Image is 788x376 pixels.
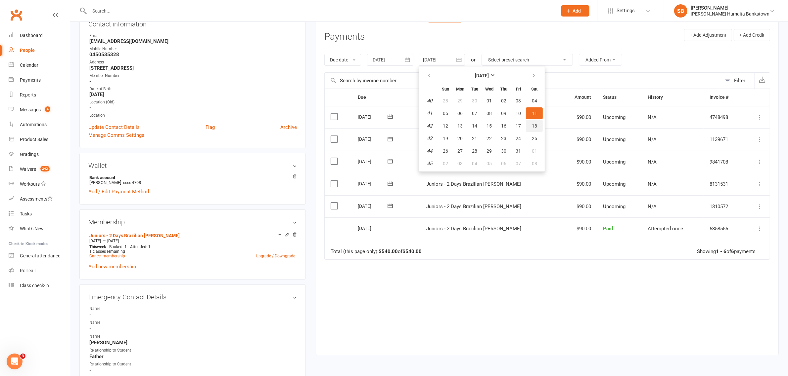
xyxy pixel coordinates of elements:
[648,204,657,209] span: N/A
[9,248,70,263] a: General attendance kiosk mode
[526,120,543,132] button: 18
[87,6,553,16] input: Search...
[9,43,70,58] a: People
[561,5,589,17] button: Add
[704,89,744,106] th: Invoice #
[427,98,432,104] em: 40
[89,105,297,111] strong: -
[280,123,297,131] a: Archive
[532,123,537,129] span: 18
[532,161,537,166] span: 08
[442,87,449,92] small: Sunday
[88,131,144,139] a: Manage Comms Settings
[472,148,477,154] span: 28
[526,95,543,107] button: 04
[9,58,70,73] a: Calendar
[501,148,506,154] span: 30
[560,195,597,218] td: $90.00
[88,218,297,226] h3: Membership
[88,293,297,301] h3: Emergency Contact Details
[9,73,70,88] a: Payments
[457,148,463,154] span: 27
[704,217,744,240] td: 5358556
[89,92,297,97] strong: [DATE]
[617,3,635,18] span: Settings
[206,123,215,131] a: Flag
[88,244,108,249] div: week
[516,123,521,129] span: 17
[443,98,448,103] span: 28
[597,89,642,106] th: Status
[648,226,683,232] span: Attempted once
[516,161,521,166] span: 07
[89,340,297,346] strong: [PERSON_NAME]
[468,107,482,119] button: 07
[475,73,489,78] strong: [DATE]
[472,136,477,141] span: 21
[89,73,297,79] div: Member Number
[89,46,297,52] div: Mobile Number
[526,145,543,157] button: 01
[674,4,687,18] div: SB
[516,87,521,92] small: Friday
[443,161,448,166] span: 02
[358,201,389,211] div: [DATE]
[427,123,432,129] em: 42
[532,136,537,141] span: 25
[497,95,511,107] button: 02
[603,204,626,209] span: Upcoming
[9,147,70,162] a: Gradings
[427,148,432,154] em: 44
[472,161,477,166] span: 04
[531,87,537,92] small: Saturday
[88,18,297,28] h3: Contact information
[704,128,744,151] td: 1139671
[456,87,464,92] small: Monday
[453,120,467,132] button: 13
[20,137,48,142] div: Product Sales
[89,112,297,119] div: Location
[20,283,49,288] div: Class check-in
[501,161,506,166] span: 06
[89,326,297,332] strong: -
[501,98,506,103] span: 02
[89,86,297,92] div: Date of Birth
[107,239,119,243] span: [DATE]
[20,77,41,83] div: Payments
[457,136,463,141] span: 20
[453,95,467,107] button: 29
[443,123,448,129] span: 12
[89,244,97,249] span: This
[453,145,467,157] button: 27
[439,158,452,169] button: 02
[457,98,463,103] span: 29
[109,244,127,249] span: Booked: 1
[501,111,506,116] span: 09
[482,158,496,169] button: 05
[439,132,452,144] button: 19
[471,87,478,92] small: Tuesday
[9,263,70,278] a: Roll call
[89,354,297,359] strong: Father
[89,361,144,367] div: Relationship to Student
[482,145,496,157] button: 29
[20,253,60,258] div: General attendance
[642,89,704,106] th: History
[516,136,521,141] span: 24
[9,221,70,236] a: What's New
[560,106,597,129] td: $90.00
[89,249,125,254] span: 1 classes remaining
[439,145,452,157] button: 26
[426,226,521,232] span: Juniors - 2 Days Brazilian [PERSON_NAME]
[443,111,448,116] span: 05
[501,123,506,129] span: 16
[497,158,511,169] button: 06
[716,248,726,254] strong: 1 - 6
[603,136,626,142] span: Upcoming
[648,136,657,142] span: N/A
[88,174,297,186] li: [PERSON_NAME]
[89,254,125,258] a: Cancel membership
[511,107,525,119] button: 10
[472,123,477,129] span: 14
[500,87,507,92] small: Thursday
